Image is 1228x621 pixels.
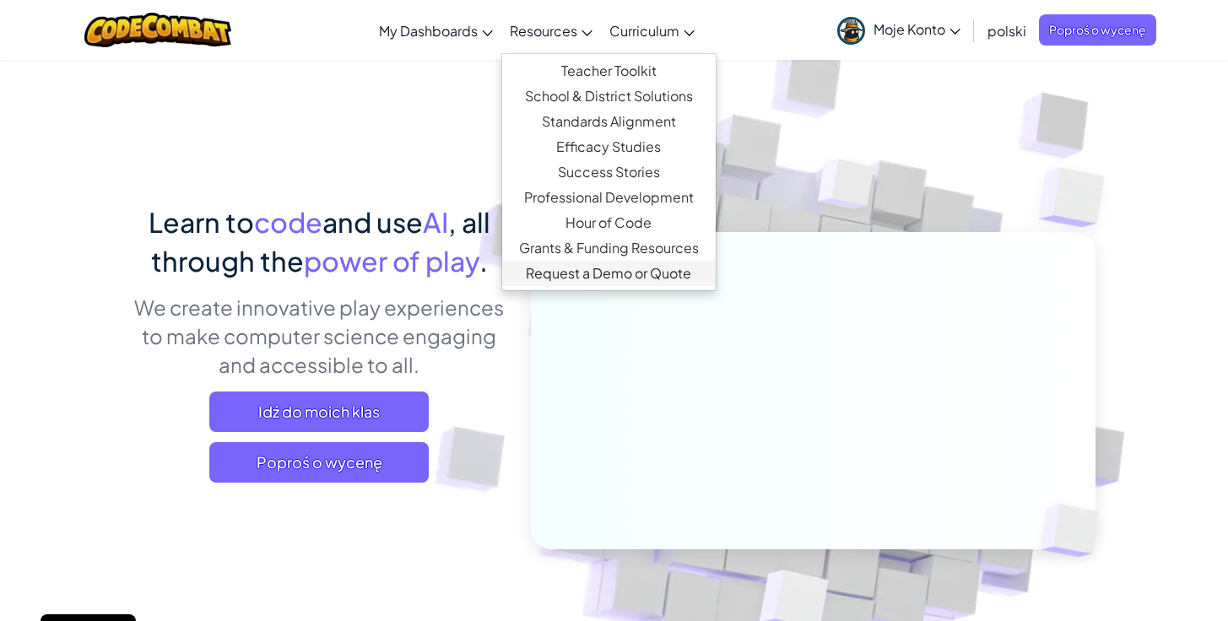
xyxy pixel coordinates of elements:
img: avatar [837,17,865,45]
a: Hour of Code [502,210,716,235]
a: My Dashboards [371,8,501,53]
span: code [254,205,322,239]
a: School & District Solutions [502,84,716,109]
img: CodeCombat logo [84,13,232,47]
a: Efficacy Studies [502,134,716,159]
a: Request a Demo or Quote [502,261,716,286]
span: and use [322,205,423,239]
span: . [479,244,488,278]
a: Resources [501,8,601,53]
span: polski [987,22,1026,40]
span: My Dashboards [379,22,478,40]
a: Curriculum [601,8,703,53]
span: Curriculum [609,22,679,40]
a: Grants & Funding Resources [502,235,716,261]
p: We create innovative play experiences to make computer science engaging and accessible to all. [133,293,506,379]
a: Success Stories [502,159,716,185]
a: Moje Konto [829,3,969,57]
span: Moje Konto [874,20,960,38]
a: Teacher Toolkit [502,58,716,84]
a: polski [979,8,1035,53]
a: Standards Alignment [502,109,716,134]
a: Idź do moich klas [209,391,429,432]
a: Poproś o wycenę [1039,14,1156,46]
a: Professional Development [502,185,716,210]
img: Overlap cubes [1012,469,1139,592]
img: Overlap cubes [786,126,907,251]
span: Resources [510,22,577,40]
img: Overlap cubes [1005,127,1151,269]
span: power of play [304,244,479,278]
span: AI [423,205,448,239]
span: Learn to [149,205,254,239]
a: Poproś o wycenę [209,442,429,483]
